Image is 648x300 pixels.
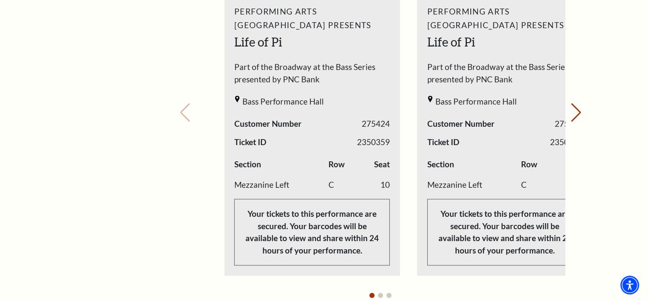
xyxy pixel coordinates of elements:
[234,136,266,149] span: Ticket ID
[556,175,582,195] td: 9
[386,293,392,298] button: Go to slide 3
[378,293,383,298] button: Go to slide 2
[427,61,582,90] span: Part of the Broadway at the Bass Series presented by PNC Bank
[620,276,639,294] div: Accessibility Menu
[363,175,390,195] td: 10
[328,158,344,171] label: Row
[554,118,582,130] span: 275424
[570,103,582,122] button: Next slide
[427,199,582,265] p: Your tickets to this performance are secured. Your barcodes will be available to view and share w...
[357,136,390,149] span: 2350359
[234,175,328,195] td: Mezzanine Left
[234,34,390,51] h2: Life of Pi
[234,5,390,32] span: Performing Arts [GEOGRAPHIC_DATA] Presents
[369,293,374,298] button: Go to slide 1
[435,96,516,108] span: Bass Performance Hall
[427,118,494,130] span: Customer Number
[328,175,363,195] td: C
[234,199,390,265] p: Your tickets to this performance are secured. Your barcodes will be available to view and share w...
[521,175,556,195] td: C
[234,61,390,90] span: Part of the Broadway at the Bass Series presented by PNC Bank
[427,158,454,171] label: Section
[521,158,537,171] label: Row
[427,34,582,51] h2: Life of Pi
[362,118,390,130] span: 275424
[234,158,261,171] label: Section
[242,96,324,108] span: Bass Performance Hall
[427,5,582,32] span: Performing Arts [GEOGRAPHIC_DATA] Presents
[427,136,459,149] span: Ticket ID
[427,175,521,195] td: Mezzanine Left
[374,158,390,171] label: Seat
[550,136,582,149] span: 2350360
[234,118,302,130] span: Customer Number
